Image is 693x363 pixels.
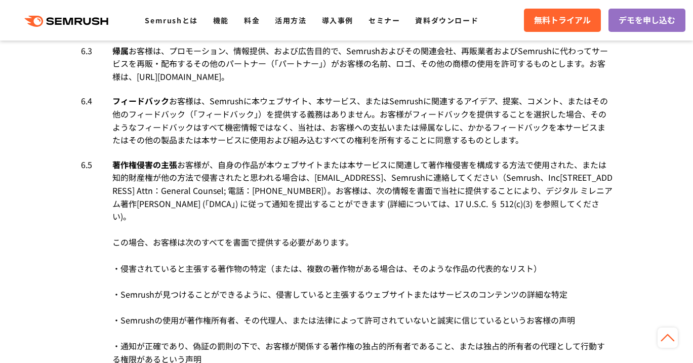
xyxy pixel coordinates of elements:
[81,45,92,58] span: 6.3
[244,15,260,25] a: 料金
[112,95,613,146] div: お客様は、Semrushに本ウェブサイト、本サービス、またはSemrushに関連するアイデア、提案、コメント、またはその他のフィードバック（「フィードバック」）を提供する義務はありません。お客様...
[275,15,306,25] a: 活用方法
[322,15,353,25] a: 導入事例
[534,14,591,27] span: 無料トライアル
[112,158,177,171] span: 著作権侵害の主張
[112,45,129,57] span: 帰属
[608,9,685,32] a: デモを申し込む
[369,15,400,25] a: セミナー
[524,9,601,32] a: 無料トライアル
[112,45,613,84] div: お客様は、プロモーション、情報提供、および広告目的で、Semrushおよびその関連会社、再販業者およびSemrushに代わってサービスを再販・配布するその他のパートナー（「パートナー」）がお客様...
[619,14,675,27] span: デモを申し込む
[145,15,197,25] a: Semrushとは
[81,95,92,108] span: 6.4
[81,158,92,172] span: 6.5
[213,15,229,25] a: 機能
[112,95,169,107] span: フィードバック
[415,15,478,25] a: 資料ダウンロード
